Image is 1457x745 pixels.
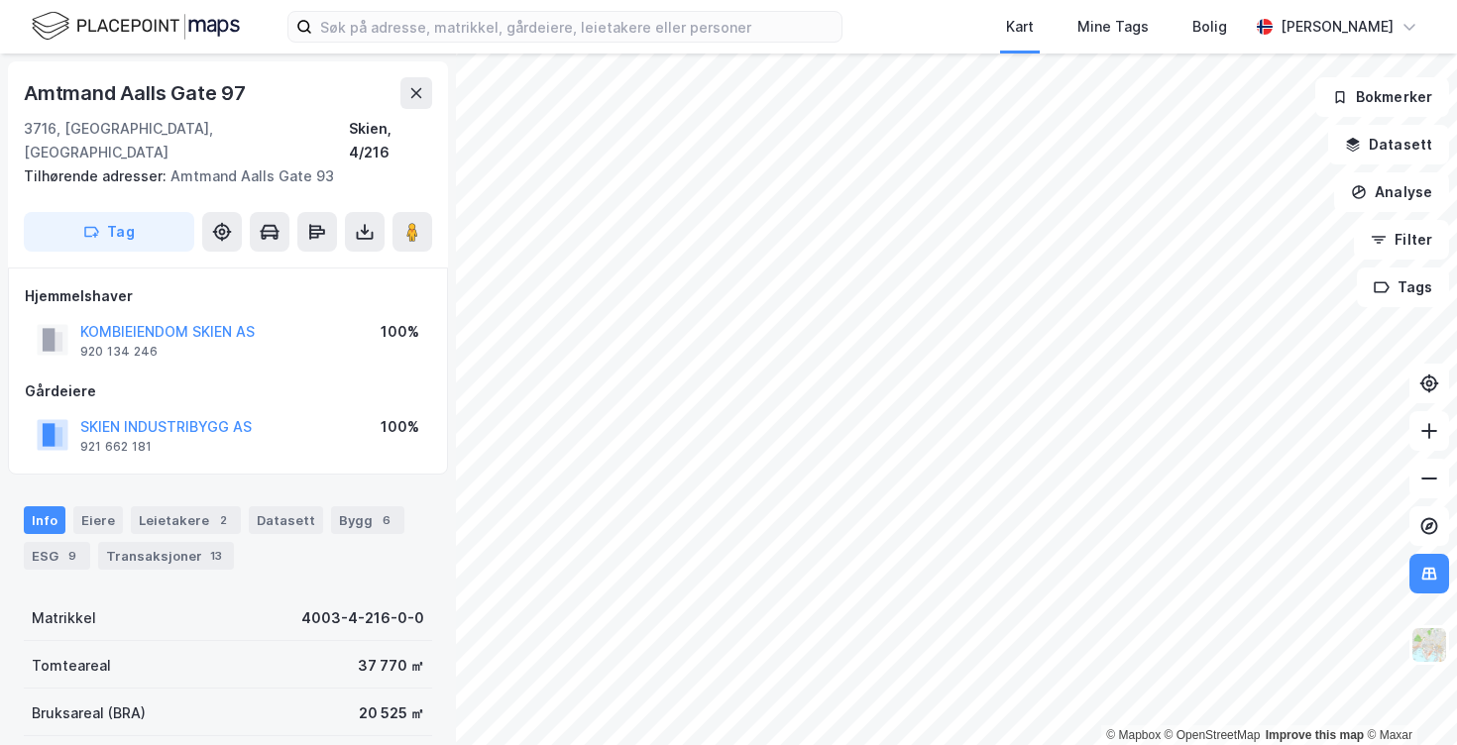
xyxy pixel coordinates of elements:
div: Transaksjoner [98,542,234,570]
span: Tilhørende adresser: [24,167,170,184]
div: 4003-4-216-0-0 [301,606,424,630]
div: Bygg [331,506,404,534]
div: Matrikkel [32,606,96,630]
img: logo.f888ab2527a4732fd821a326f86c7f29.svg [32,9,240,44]
div: Bolig [1192,15,1227,39]
button: Filter [1354,220,1449,260]
button: Bokmerker [1315,77,1449,117]
div: Leietakere [131,506,241,534]
a: Improve this map [1266,728,1364,742]
div: 100% [381,320,419,344]
div: 920 134 246 [80,344,158,360]
div: Hjemmelshaver [25,284,431,308]
button: Tags [1357,267,1449,307]
div: Gårdeiere [25,379,431,403]
div: Amtmand Aalls Gate 93 [24,164,416,188]
div: Kart [1006,15,1034,39]
div: 6 [377,510,396,530]
button: Datasett [1328,125,1449,164]
div: 13 [206,546,226,566]
div: Info [24,506,65,534]
input: Søk på adresse, matrikkel, gårdeiere, leietakere eller personer [312,12,841,42]
div: ESG [24,542,90,570]
div: 100% [381,415,419,439]
div: Mine Tags [1077,15,1149,39]
div: Amtmand Aalls Gate 97 [24,77,250,109]
img: Z [1410,626,1448,664]
div: Datasett [249,506,323,534]
div: Kontrollprogram for chat [1358,650,1457,745]
button: Tag [24,212,194,252]
div: Skien, 4/216 [349,117,432,164]
div: Eiere [73,506,123,534]
button: Analyse [1334,172,1449,212]
div: 37 770 ㎡ [358,654,424,678]
div: Tomteareal [32,654,111,678]
a: Mapbox [1106,728,1161,742]
div: 20 525 ㎡ [359,701,424,725]
div: 9 [62,546,82,566]
div: 2 [213,510,233,530]
div: 3716, [GEOGRAPHIC_DATA], [GEOGRAPHIC_DATA] [24,117,349,164]
div: [PERSON_NAME] [1281,15,1394,39]
div: 921 662 181 [80,439,152,455]
iframe: Chat Widget [1358,650,1457,745]
a: OpenStreetMap [1165,728,1261,742]
div: Bruksareal (BRA) [32,701,146,725]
